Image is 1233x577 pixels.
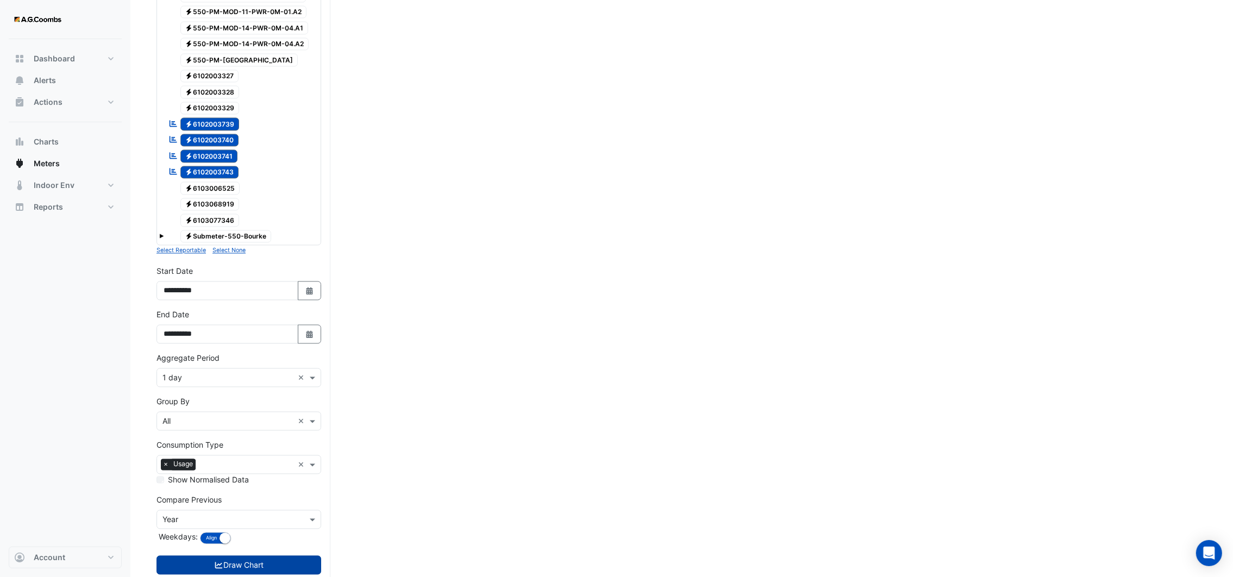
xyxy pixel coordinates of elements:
fa-icon: Reportable [168,167,178,177]
fa-icon: Electricity [185,168,193,177]
fa-icon: Electricity [185,8,193,16]
fa-icon: Select Date [305,286,315,296]
small: Select None [212,247,246,254]
button: Indoor Env [9,174,122,196]
button: Account [9,547,122,568]
fa-icon: Select Date [305,330,315,339]
span: Account [34,552,65,563]
span: Dashboard [34,53,75,64]
button: Select Reportable [157,246,206,255]
div: Open Intercom Messenger [1196,540,1222,566]
span: Alerts [34,75,56,86]
span: 6102003741 [180,150,238,163]
span: × [161,459,171,470]
app-icon: Actions [14,97,25,108]
button: Actions [9,91,122,113]
fa-icon: Electricity [185,88,193,96]
span: 6102003740 [180,134,239,147]
span: Clear [298,372,307,384]
span: Reports [34,202,63,212]
span: Charts [34,136,59,147]
fa-icon: Electricity [185,56,193,64]
span: Clear [298,416,307,427]
button: Draw Chart [157,556,321,575]
fa-icon: Electricity [185,136,193,145]
label: Consumption Type [157,440,223,451]
span: 6102003739 [180,118,240,131]
span: Actions [34,97,62,108]
span: Submeter-550-Bourke [180,230,272,243]
label: Compare Previous [157,494,222,506]
img: Company Logo [13,9,62,30]
span: Indoor Env [34,180,74,191]
app-icon: Meters [14,158,25,169]
label: Start Date [157,266,193,277]
label: Group By [157,396,190,407]
fa-icon: Reportable [168,151,178,160]
button: Select None [212,246,246,255]
fa-icon: Electricity [185,40,193,48]
span: 550-PM-[GEOGRAPHIC_DATA] [180,54,298,67]
label: Show Normalised Data [168,474,249,486]
span: 6103068919 [180,198,240,211]
fa-icon: Electricity [185,200,193,209]
span: 6103006525 [180,182,240,195]
button: Meters [9,153,122,174]
label: Weekdays: [157,531,198,543]
fa-icon: Electricity [185,72,193,80]
app-icon: Indoor Env [14,180,25,191]
span: 6102003743 [180,166,239,179]
span: 6103077346 [180,214,240,227]
fa-icon: Electricity [185,104,193,112]
button: Reports [9,196,122,218]
span: 550-PM-MOD-14-PWR-0M-04.A1 [180,22,309,35]
button: Alerts [9,70,122,91]
fa-icon: Electricity [185,24,193,32]
button: Charts [9,131,122,153]
fa-icon: Electricity [185,184,193,192]
app-icon: Alerts [14,75,25,86]
span: Usage [171,459,196,470]
app-icon: Charts [14,136,25,147]
fa-icon: Electricity [185,152,193,160]
span: 550-PM-MOD-14-PWR-0M-04.A2 [180,38,309,51]
span: Clear [298,459,307,471]
fa-icon: Reportable [168,135,178,145]
app-icon: Dashboard [14,53,25,64]
button: Dashboard [9,48,122,70]
fa-icon: Electricity [185,216,193,224]
fa-icon: Electricity [185,120,193,128]
label: Aggregate Period [157,353,220,364]
small: Select Reportable [157,247,206,254]
span: 6102003328 [180,86,240,99]
span: Meters [34,158,60,169]
label: End Date [157,309,189,321]
fa-icon: Reportable [168,119,178,128]
span: 550-PM-MOD-11-PWR-0M-01.A2 [180,6,307,19]
fa-icon: Electricity [185,233,193,241]
span: 6102003327 [180,70,239,83]
app-icon: Reports [14,202,25,212]
span: 6102003329 [180,102,240,115]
